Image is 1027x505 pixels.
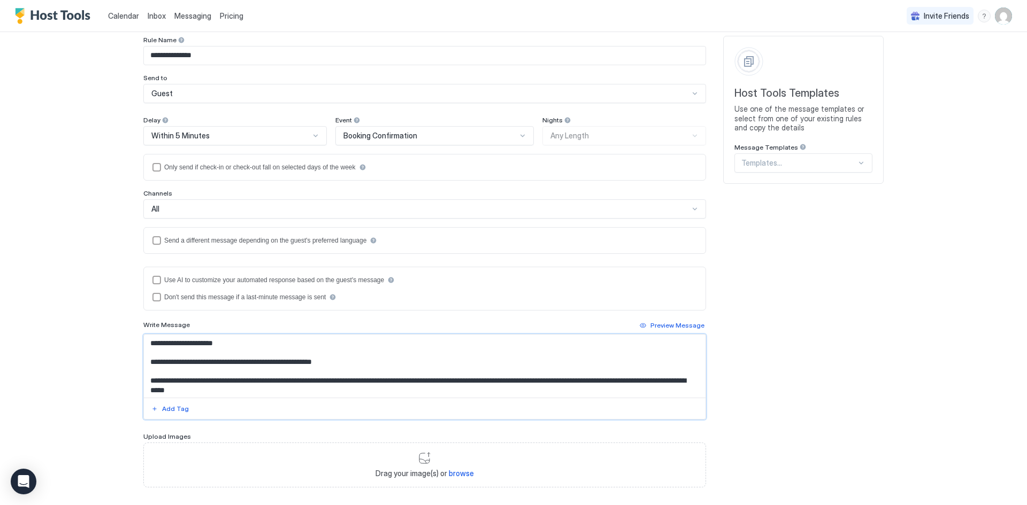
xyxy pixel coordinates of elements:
[152,276,697,284] div: useAI
[978,10,991,22] div: menu
[174,10,211,21] a: Messaging
[152,236,697,245] div: languagesEnabled
[164,237,366,244] div: Send a different message depending on the guest's preferred language
[148,11,166,20] span: Inbox
[375,469,474,478] span: Drag your image(s) or
[924,11,969,21] span: Invite Friends
[343,131,417,141] span: Booking Confirmation
[220,11,243,21] span: Pricing
[150,402,190,415] button: Add Tag
[151,204,159,214] span: All
[734,87,872,100] span: Host Tools Templates
[164,164,356,171] div: Only send if check-in or check-out fall on selected days of the week
[108,10,139,21] a: Calendar
[164,276,384,284] div: Use AI to customize your automated response based on the guest's message
[148,10,166,21] a: Inbox
[152,163,697,172] div: isLimited
[144,335,706,398] textarea: Input Field
[734,143,798,151] span: Message Templates
[638,319,706,332] button: Preview Message
[144,46,706,65] input: Input Field
[650,321,704,330] div: Preview Message
[11,469,36,494] div: Open Intercom Messenger
[151,89,173,98] span: Guest
[335,116,352,124] span: Event
[152,293,697,301] div: disableIfLastMinute
[174,11,211,20] span: Messaging
[143,74,167,82] span: Send to
[143,116,160,124] span: Delay
[734,104,872,133] span: Use one of the message templates or select from one of your existing rules and copy the details
[15,8,95,24] a: Host Tools Logo
[151,131,210,141] span: Within 5 Minutes
[449,469,474,478] span: browse
[143,432,191,440] span: Upload Images
[164,293,326,301] div: Don't send this message if a last-minute message is sent
[143,36,177,44] span: Rule Name
[995,7,1012,25] div: User profile
[108,11,139,20] span: Calendar
[542,116,563,124] span: Nights
[143,321,190,329] span: Write Message
[162,404,189,414] div: Add Tag
[143,189,172,197] span: Channels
